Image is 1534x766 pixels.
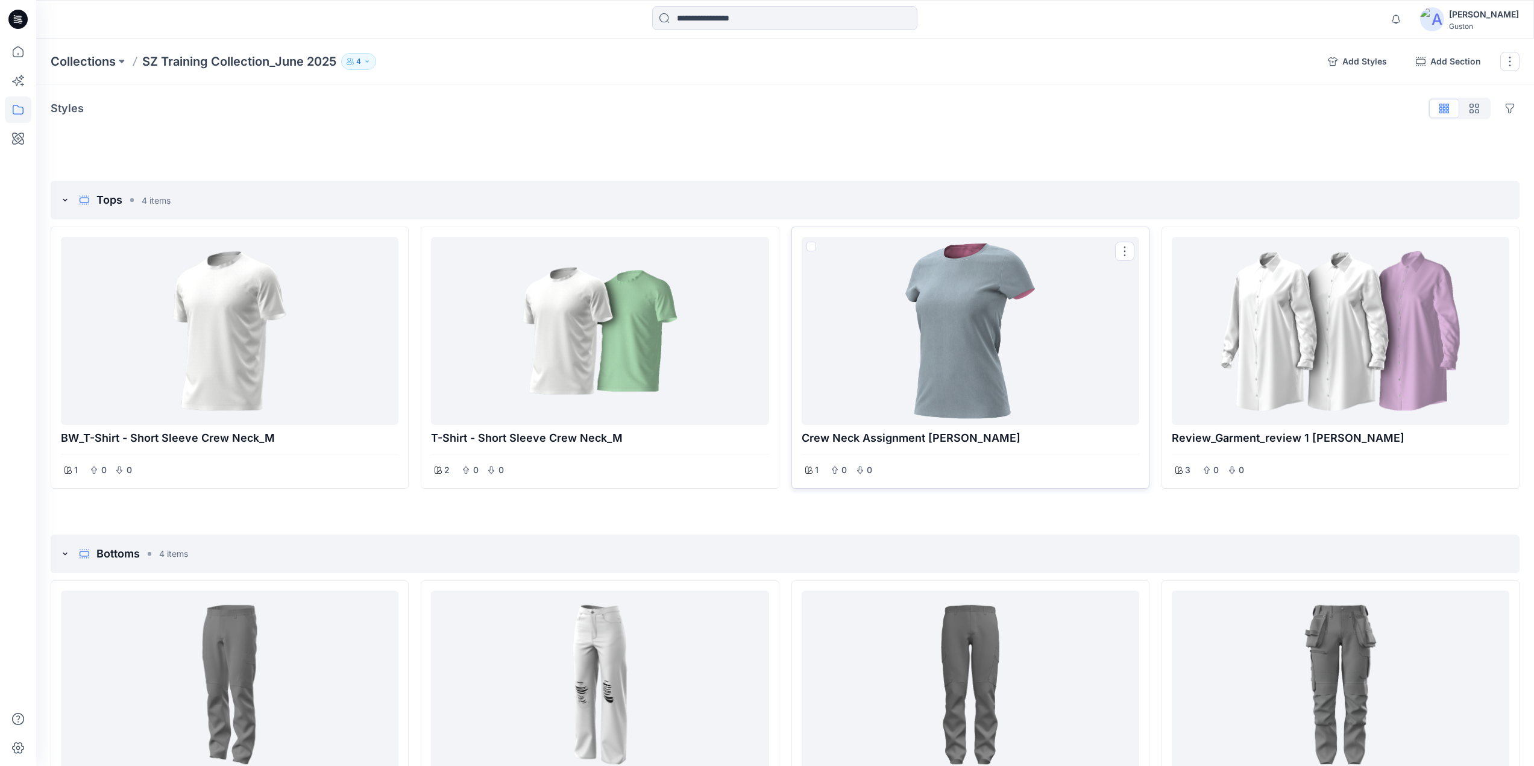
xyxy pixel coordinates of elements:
div: Guston [1449,22,1519,31]
p: 4 [356,55,361,68]
div: [PERSON_NAME] [1449,7,1519,22]
button: Add Section [1406,52,1491,71]
p: 0 [472,463,479,477]
p: 0 [841,463,848,477]
p: 3 [1185,463,1190,477]
div: T-Shirt - Short Sleeve Crew Neck_M200 [421,227,779,489]
p: Bottoms [96,545,140,562]
p: 0 [866,463,873,477]
p: BW_T-Shirt - Short Sleeve Crew Neck_M [61,430,398,447]
p: T-Shirt - Short Sleeve Crew Neck_M [431,430,769,447]
button: Options [1500,99,1520,118]
a: Collections [51,53,116,70]
p: 0 [125,463,133,477]
p: 0 [1238,463,1245,477]
p: 2 [444,463,450,477]
p: 1 [74,463,78,477]
p: Crew neck assignment [PERSON_NAME] [802,430,1139,447]
div: BW_T-Shirt - Short Sleeve Crew Neck_M100 [51,227,409,489]
div: Review_Garment_review 1 [PERSON_NAME]300 [1162,227,1520,489]
button: Options [1115,242,1134,261]
button: 4 [341,53,376,70]
img: avatar [1420,7,1444,31]
p: 4 items [142,194,171,207]
div: Crew neck assignment [PERSON_NAME]100Options [791,227,1149,489]
p: SZ Training Collection_June 2025 [142,53,336,70]
p: 4 items [159,547,188,560]
p: Tops [96,192,122,209]
button: Add Styles [1318,52,1397,71]
p: 1 [815,463,819,477]
p: 0 [1213,463,1220,477]
p: Styles [51,100,84,117]
p: 0 [100,463,107,477]
p: Review_Garment_review 1 [PERSON_NAME] [1172,430,1509,447]
p: 0 [497,463,505,477]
